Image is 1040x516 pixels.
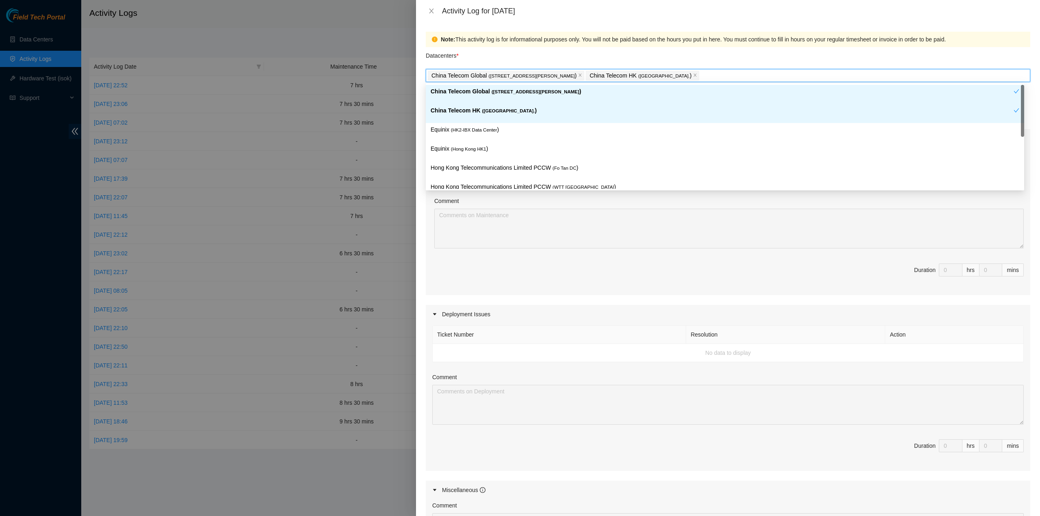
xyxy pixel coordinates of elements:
[578,73,582,78] span: close
[432,37,438,42] span: exclamation-circle
[686,326,885,344] th: Resolution
[451,127,497,132] span: ( HK2-IBX Data Center
[431,144,1019,153] p: Equinix )
[434,196,459,205] label: Comment
[441,35,1024,44] div: This activity log is for informational purposes only. You will not be paid based on the hours you...
[432,501,457,510] label: Comment
[428,8,435,14] span: close
[552,166,576,171] span: ( Fo Tan DC
[962,263,979,276] div: hrs
[638,73,690,78] span: ( [GEOGRAPHIC_DATA].
[432,312,437,317] span: caret-right
[426,7,437,15] button: Close
[432,488,437,492] span: caret-right
[482,108,535,113] span: ( [GEOGRAPHIC_DATA].
[432,373,457,382] label: Comment
[1002,439,1024,452] div: mins
[885,326,1024,344] th: Action
[441,35,455,44] strong: Note:
[433,344,1024,362] td: No data to display
[442,486,485,494] div: Miscellaneous
[431,125,1019,134] p: Equinix )
[431,87,1014,96] p: China Telecom Global )
[426,47,459,60] p: Datacenters
[432,385,1024,425] textarea: Comment
[914,266,936,274] div: Duration
[442,6,1030,15] div: Activity Log for [DATE]
[492,89,579,94] span: ( [STREET_ADDRESS][PERSON_NAME]
[914,441,936,450] div: Duration
[434,209,1024,248] textarea: Comment
[1002,263,1024,276] div: mins
[433,326,686,344] th: Ticket Number
[1014,108,1019,113] span: check
[489,73,575,78] span: ( [STREET_ADDRESS][PERSON_NAME]
[480,487,485,493] span: info-circle
[426,305,1030,324] div: Deployment Issues
[552,185,614,190] span: ( WTT [GEOGRAPHIC_DATA]
[589,71,691,80] p: China Telecom HK )
[431,106,1014,115] p: China Telecom HK )
[431,71,576,80] p: China Telecom Global )
[962,439,979,452] div: hrs
[1014,89,1019,94] span: check
[451,147,486,151] span: ( Hong Kong HK1
[431,182,1019,192] p: Hong Kong Telecommunications Limited PCCW )
[431,163,1019,173] p: Hong Kong Telecommunications Limited PCCW )
[426,481,1030,499] div: Miscellaneous info-circle
[693,73,697,78] span: close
